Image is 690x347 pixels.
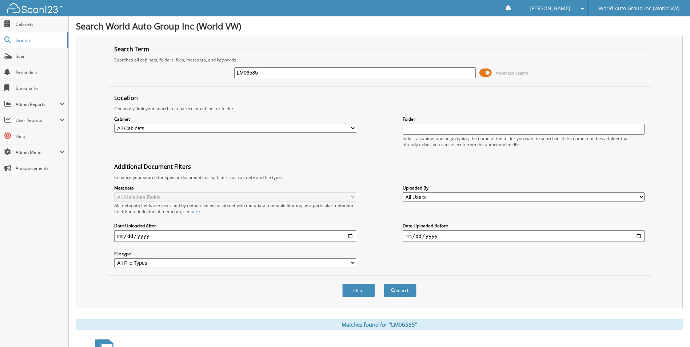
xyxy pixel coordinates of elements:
label: File type [114,251,356,257]
label: Metadata [114,185,356,191]
label: Cabinet [114,116,356,122]
legend: Additional Document Filters [111,163,195,171]
legend: Location [111,94,141,102]
span: Help [16,133,65,139]
img: scan123-logo-white.svg [7,3,62,13]
legend: Search Term [111,45,153,53]
label: Date Uploaded Before [403,223,645,229]
label: Uploaded By [403,185,645,191]
span: User Reports [16,117,60,123]
span: World Auto Group Inc (World VW) [599,6,679,11]
button: Search [384,284,416,297]
span: [PERSON_NAME] [530,6,570,11]
div: Select a cabinet and begin typing the name of the folder you want to search in. If the name match... [403,135,645,148]
span: Reminders [16,69,65,75]
input: end [403,230,645,242]
span: Announcements [16,165,65,171]
div: All metadata fields are searched by default. Select a cabinet with metadata to enable filtering b... [114,202,356,215]
span: Cabinets [16,21,65,27]
span: Admin Reports [16,101,60,107]
span: Admin Menu [16,149,60,155]
div: Optionally limit your search to a particular cabinet or folder [111,105,648,112]
span: Scan [16,53,65,59]
div: Searches all cabinets, folders, files, metadata, and keywords [111,57,648,63]
label: Folder [403,116,645,122]
h1: Search World Auto Group Inc (World VW) [76,20,683,32]
a: here [191,208,200,215]
span: Bookmarks [16,85,65,91]
span: Advanced Search [496,70,528,76]
div: Enhance your search for specific documents using filters such as date and file type. [111,174,648,180]
button: Clear [342,284,375,297]
div: Matches found for "LM06585" [76,319,683,330]
input: start [114,230,356,242]
span: Search [16,37,64,43]
label: Date Uploaded After [114,223,356,229]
